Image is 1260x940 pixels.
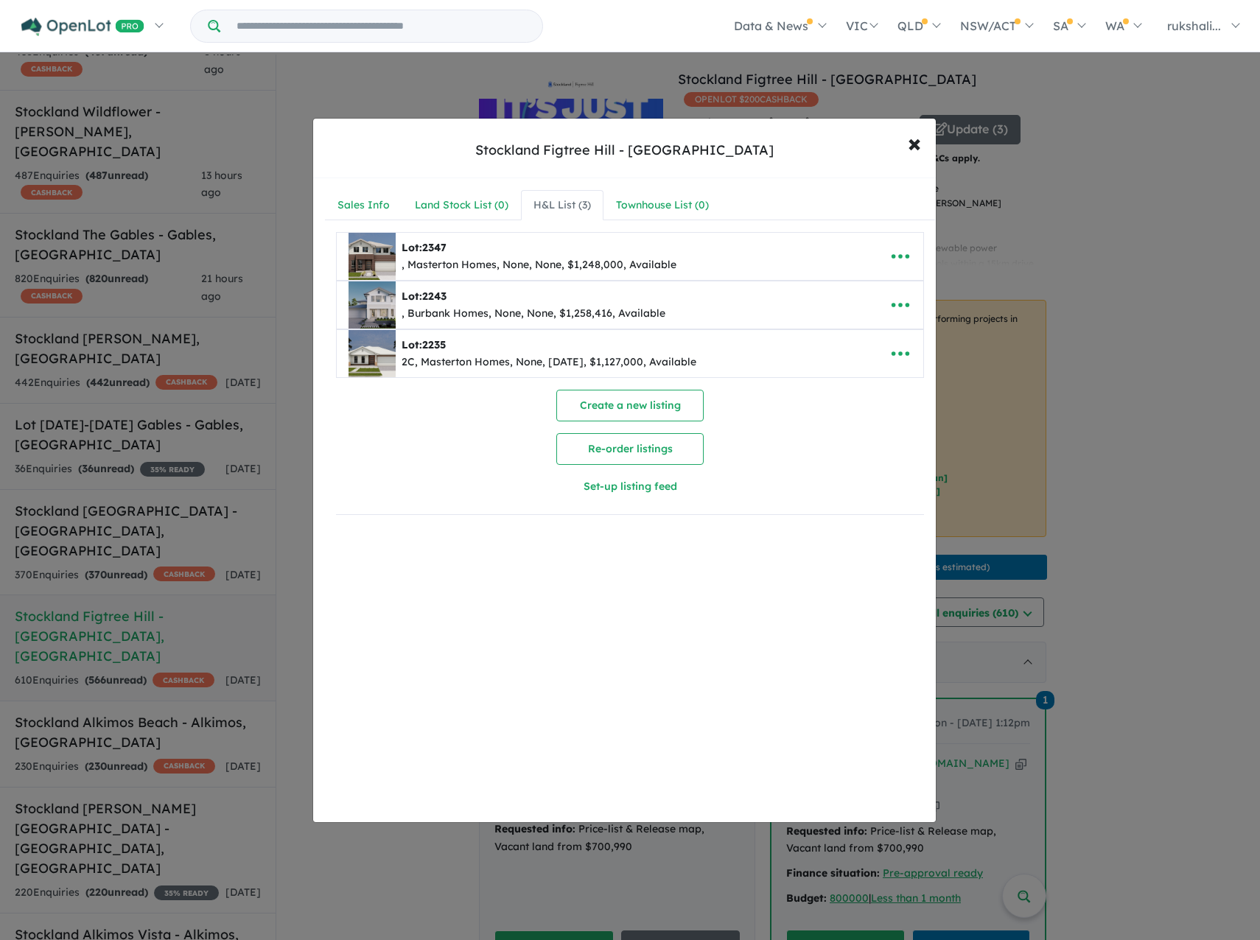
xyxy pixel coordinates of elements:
[402,241,447,254] b: Lot:
[349,233,396,280] img: Stockland%20Figtree%20Hill%20-%20Gilead%20-%20Lot%202347___1756950239.png
[402,338,446,351] b: Lot:
[533,197,591,214] div: H&L List ( 3 )
[556,390,704,421] button: Create a new listing
[402,305,665,323] div: , Burbank Homes, None, None, $1,258,416, Available
[556,433,704,465] button: Re-order listings
[616,197,709,214] div: Townhouse List ( 0 )
[422,241,447,254] span: 2347
[349,281,396,329] img: Stockland%20Figtree%20Hill%20-%20Gilead%20-%20Lot%202243___1756950892.jpg
[402,256,676,274] div: , Masterton Homes, None, None, $1,248,000, Available
[223,10,539,42] input: Try estate name, suburb, builder or developer
[402,354,696,371] div: 2C, Masterton Homes, None, [DATE], $1,127,000, Available
[337,197,390,214] div: Sales Info
[349,330,396,377] img: Stockland%20Figtree%20Hill%20-%20Gilead%20-%20Lot%202235___1757978868.png
[475,141,774,160] div: Stockland Figtree Hill - [GEOGRAPHIC_DATA]
[422,338,446,351] span: 2235
[1167,18,1221,33] span: rukshali...
[483,471,777,502] button: Set-up listing feed
[402,290,447,303] b: Lot:
[422,290,447,303] span: 2243
[415,197,508,214] div: Land Stock List ( 0 )
[908,127,921,158] span: ×
[21,18,144,36] img: Openlot PRO Logo White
